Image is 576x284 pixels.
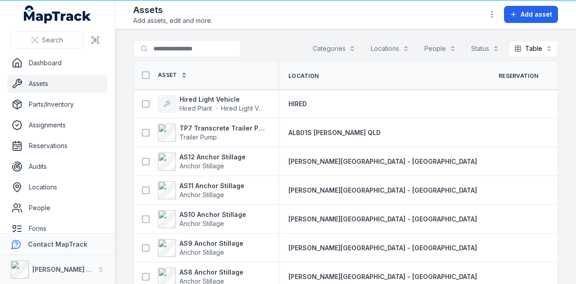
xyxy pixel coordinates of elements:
[7,116,108,134] a: Assignments
[158,210,246,228] a: AS10 Anchor StillageAnchor Stillage
[7,75,108,93] a: Assets
[288,100,307,108] span: HIRED
[42,36,63,45] span: Search
[180,248,224,256] span: Anchor Stillage
[133,4,212,16] h2: Assets
[418,40,462,57] button: People
[24,5,91,23] a: MapTrack
[180,95,267,104] strong: Hired Light Vehicle
[504,6,558,23] button: Add asset
[180,181,244,190] strong: AS11 Anchor Stillage
[180,220,224,227] span: Anchor Stillage
[221,104,267,113] span: Hired Light Vehicle
[180,104,212,113] span: Hired Plant
[11,32,83,49] button: Search
[158,239,243,257] a: AS9 Anchor StillageAnchor Stillage
[180,210,246,219] strong: AS10 Anchor Stillage
[180,153,246,162] strong: AS12 Anchor Stillage
[180,124,267,133] strong: TP7 Transcrete Trailer Pump
[158,153,246,171] a: AS12 Anchor StillageAnchor Stillage
[158,95,267,113] a: Hired Light VehicleHired PlantHired Light Vehicle
[180,133,217,141] span: Trailer Pump
[288,72,319,80] span: Location
[180,191,224,198] span: Anchor Stillage
[7,220,108,238] a: Forms
[28,240,87,248] strong: Contact MapTrack
[288,272,477,281] a: [PERSON_NAME][GEOGRAPHIC_DATA] - [GEOGRAPHIC_DATA]
[465,40,505,57] button: Status
[158,124,267,142] a: TP7 Transcrete Trailer PumpTrailer Pump
[288,99,307,108] a: HIRED
[7,158,108,176] a: Audits
[288,128,381,137] a: ALB01S [PERSON_NAME] QLD
[288,215,477,223] span: [PERSON_NAME][GEOGRAPHIC_DATA] - [GEOGRAPHIC_DATA]
[365,40,415,57] button: Locations
[288,186,477,195] a: [PERSON_NAME][GEOGRAPHIC_DATA] - [GEOGRAPHIC_DATA]
[32,266,106,273] strong: [PERSON_NAME] Group
[288,273,477,280] span: [PERSON_NAME][GEOGRAPHIC_DATA] - [GEOGRAPHIC_DATA]
[288,129,381,136] span: ALB01S [PERSON_NAME] QLD
[288,158,477,165] span: [PERSON_NAME][GEOGRAPHIC_DATA] - [GEOGRAPHIC_DATA]
[288,157,477,166] a: [PERSON_NAME][GEOGRAPHIC_DATA] - [GEOGRAPHIC_DATA]
[307,40,361,57] button: Categories
[499,72,538,80] span: Reservation
[133,16,212,25] span: Add assets, edit and more.
[288,186,477,194] span: [PERSON_NAME][GEOGRAPHIC_DATA] - [GEOGRAPHIC_DATA]
[180,239,243,248] strong: AS9 Anchor Stillage
[521,10,552,19] span: Add asset
[508,40,558,57] button: Table
[7,178,108,196] a: Locations
[288,243,477,252] a: [PERSON_NAME][GEOGRAPHIC_DATA] - [GEOGRAPHIC_DATA]
[180,162,224,170] span: Anchor Stillage
[158,72,177,79] span: Asset
[7,137,108,155] a: Reservations
[158,72,187,79] a: Asset
[288,215,477,224] a: [PERSON_NAME][GEOGRAPHIC_DATA] - [GEOGRAPHIC_DATA]
[158,181,244,199] a: AS11 Anchor StillageAnchor Stillage
[7,199,108,217] a: People
[180,268,243,277] strong: AS8 Anchor Stillage
[7,54,108,72] a: Dashboard
[288,244,477,252] span: [PERSON_NAME][GEOGRAPHIC_DATA] - [GEOGRAPHIC_DATA]
[7,95,108,113] a: Parts/Inventory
